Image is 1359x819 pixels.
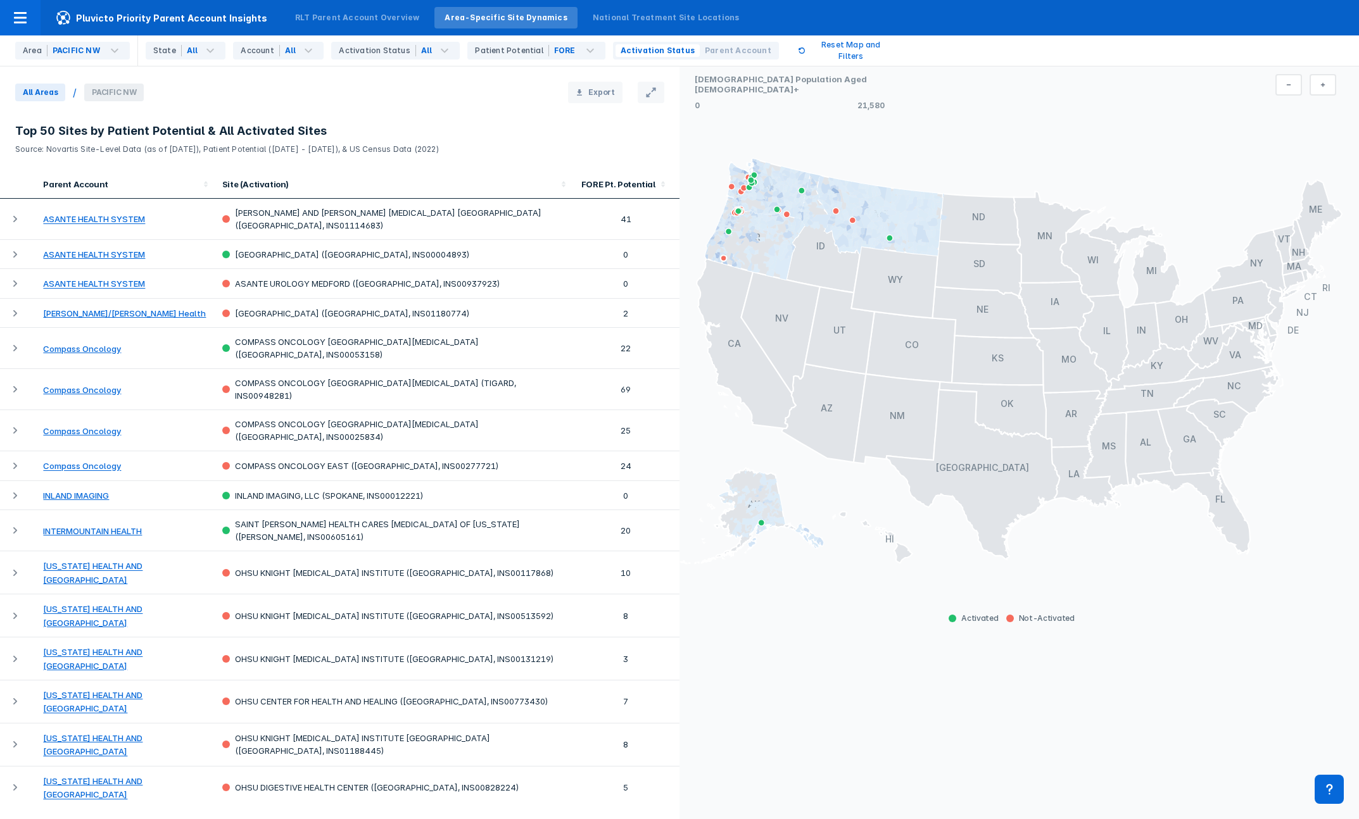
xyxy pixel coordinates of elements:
div: All [187,45,198,56]
a: INLAND IMAGING [43,491,109,501]
a: [US_STATE] HEALTH AND [GEOGRAPHIC_DATA] [43,776,142,799]
button: Activation Status [616,44,700,57]
span: PACIFIC NW [84,84,144,101]
td: 8 [572,723,679,766]
div: Activated [945,613,1002,623]
div: FORE [554,45,576,56]
div: OHSU CENTER FOR HEALTH AND HEALING ([GEOGRAPHIC_DATA], INS00773430) [222,695,565,708]
a: Compass Oncology [43,385,121,395]
div: All [421,45,433,56]
div: OHSU DIGESTIVE HEALTH CENTER ([GEOGRAPHIC_DATA], INS00828224) [222,781,565,794]
td: 7 [572,680,679,723]
div: Area [23,45,47,56]
div: Contact Support [1315,775,1344,804]
td: 3 [572,637,679,680]
div: Parent Account [43,179,199,189]
div: [GEOGRAPHIC_DATA] ([GEOGRAPHIC_DATA], INS00004893) [222,248,565,261]
p: 21,580 [857,101,885,110]
div: FORE Pt. Potential [580,179,657,189]
td: 10 [572,551,679,594]
a: INTERMOUNTAIN HEALTH [43,526,142,536]
a: [US_STATE] HEALTH AND [GEOGRAPHIC_DATA] [43,604,142,628]
div: INLAND IMAGING, LLC (SPOKANE, INS00012221) [222,489,565,502]
div: COMPASS ONCOLOGY [GEOGRAPHIC_DATA][MEDICAL_DATA] (TIGARD, INS00948281) [222,377,565,402]
span: Pluvicto Priority Parent Account Insights [41,10,282,25]
div: Account [241,45,279,56]
td: 20 [572,510,679,551]
div: RLT Parent Account Overview [295,12,419,23]
div: OHSU KNIGHT [MEDICAL_DATA] INSTITUTE ([GEOGRAPHIC_DATA], INS00117868) [222,566,565,579]
td: 0 [572,481,679,510]
p: 0 [695,101,700,110]
h1: [DEMOGRAPHIC_DATA] Population Aged [DEMOGRAPHIC_DATA]+ [695,74,885,97]
button: Parent Account [700,44,776,57]
div: Not-Activated [1002,613,1078,623]
td: 0 [572,269,679,298]
span: All Areas [15,84,65,101]
a: [US_STATE] HEALTH AND [GEOGRAPHIC_DATA] [43,690,142,713]
div: [GEOGRAPHIC_DATA] ([GEOGRAPHIC_DATA], INS01180774) [222,307,565,320]
a: RLT Parent Account Overview [285,7,429,28]
div: COMPASS ONCOLOGY [GEOGRAPHIC_DATA][MEDICAL_DATA] ([GEOGRAPHIC_DATA], INS00053158) [222,335,565,361]
a: [US_STATE] HEALTH AND [GEOGRAPHIC_DATA] [43,733,142,756]
a: [PERSON_NAME]/[PERSON_NAME] Health [43,308,206,318]
span: Activation Status [621,45,695,56]
div: / [73,86,77,99]
button: Reset Map and Filters [783,35,909,66]
td: 22 [572,328,679,369]
span: Export [588,87,615,98]
div: ASANTE UROLOGY MEDFORD ([GEOGRAPHIC_DATA], INS00937923) [222,277,565,290]
td: 25 [572,410,679,451]
td: 69 [572,369,679,410]
div: Activation Status [339,45,415,56]
a: [US_STATE] HEALTH AND [GEOGRAPHIC_DATA] [43,561,142,585]
a: Compass Oncology [43,461,121,472]
td: 5 [572,766,679,810]
div: COMPASS ONCOLOGY [GEOGRAPHIC_DATA][MEDICAL_DATA] ([GEOGRAPHIC_DATA], INS00025834) [222,418,565,443]
div: OHSU KNIGHT [MEDICAL_DATA] INSTITUTE ([GEOGRAPHIC_DATA], INS00513592) [222,610,565,622]
td: 8 [572,594,679,637]
a: ASANTE HEALTH SYSTEM [43,279,145,289]
div: State [153,45,182,56]
h3: Top 50 Sites by Patient Potential & All Activated Sites [15,123,664,139]
button: Export [568,82,623,103]
p: Source: Novartis Site-Level Data (as of [DATE]), Patient Potential ([DATE] - [DATE]), & US Census... [15,139,664,155]
span: Parent Account [705,45,771,56]
a: Area-Specific Site Dynamics [434,7,577,28]
p: Reset Map and Filters [808,39,894,62]
td: 2 [572,299,679,328]
div: OHSU KNIGHT [MEDICAL_DATA] INSTITUTE [GEOGRAPHIC_DATA] ([GEOGRAPHIC_DATA], INS01188445) [222,732,565,757]
div: SAINT [PERSON_NAME] HEALTH CARES [MEDICAL_DATA] OF [US_STATE] ([PERSON_NAME], INS00605161) [222,518,565,543]
a: ASANTE HEALTH SYSTEM [43,215,145,225]
div: OHSU KNIGHT [MEDICAL_DATA] INSTITUTE ([GEOGRAPHIC_DATA], INS00131219) [222,653,565,665]
td: 41 [572,199,679,240]
a: [US_STATE] HEALTH AND [GEOGRAPHIC_DATA] [43,647,142,671]
div: Patient Potential [475,45,548,56]
div: Site (Activation) [222,179,557,189]
a: Compass Oncology [43,344,121,354]
a: National Treatment Site Locations [583,7,750,28]
div: Area-Specific Site Dynamics [445,12,567,23]
td: 0 [572,240,679,269]
div: National Treatment Site Locations [593,12,740,23]
div: [PERSON_NAME] AND [PERSON_NAME] [MEDICAL_DATA] [GEOGRAPHIC_DATA] ([GEOGRAPHIC_DATA], INS01114683) [222,206,565,232]
div: PACIFIC NW [53,45,100,56]
div: COMPASS ONCOLOGY EAST ([GEOGRAPHIC_DATA], INS00277721) [222,460,565,472]
a: Compass Oncology [43,426,121,436]
td: 24 [572,451,679,480]
a: ASANTE HEALTH SYSTEM [43,249,145,259]
div: All [285,45,296,56]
